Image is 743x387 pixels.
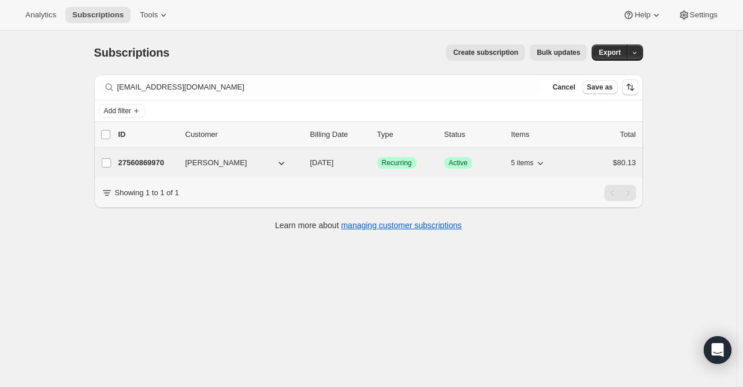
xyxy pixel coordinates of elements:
span: Export [599,48,621,57]
p: Showing 1 to 1 of 1 [115,187,179,199]
button: Create subscription [446,44,525,61]
span: Bulk updates [537,48,580,57]
span: 5 items [511,158,534,168]
button: Tools [133,7,176,23]
span: Subscriptions [72,10,124,20]
div: Items [511,129,569,140]
div: Type [377,129,435,140]
button: Help [616,7,668,23]
span: Add filter [104,106,131,116]
input: Filter subscribers [117,79,541,95]
div: 27560869970[PERSON_NAME][DATE]SuccessRecurringSuccessActive5 items$80.13 [118,155,636,171]
p: ID [118,129,176,140]
button: Cancel [548,80,579,94]
span: Cancel [552,83,575,92]
button: [PERSON_NAME] [179,154,294,172]
span: [PERSON_NAME] [185,157,247,169]
p: Learn more about [275,219,462,231]
p: Status [444,129,502,140]
p: 27560869970 [118,157,176,169]
div: IDCustomerBilling DateTypeStatusItemsTotal [118,129,636,140]
nav: Pagination [604,185,636,201]
span: Settings [690,10,718,20]
button: Export [592,44,627,61]
span: Save as [587,83,613,92]
button: Subscriptions [65,7,131,23]
span: Analytics [25,10,56,20]
p: Billing Date [310,129,368,140]
span: Help [634,10,650,20]
span: $80.13 [613,158,636,167]
button: 5 items [511,155,547,171]
button: Bulk updates [530,44,587,61]
a: managing customer subscriptions [341,221,462,230]
p: Total [620,129,636,140]
span: Recurring [382,158,412,168]
button: Add filter [99,104,145,118]
button: Sort the results [622,79,638,95]
span: [DATE] [310,158,334,167]
span: Tools [140,10,158,20]
div: Open Intercom Messenger [704,336,731,364]
button: Save as [582,80,618,94]
span: Subscriptions [94,46,170,59]
span: Create subscription [453,48,518,57]
span: Active [449,158,468,168]
button: Settings [671,7,725,23]
button: Analytics [18,7,63,23]
p: Customer [185,129,301,140]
